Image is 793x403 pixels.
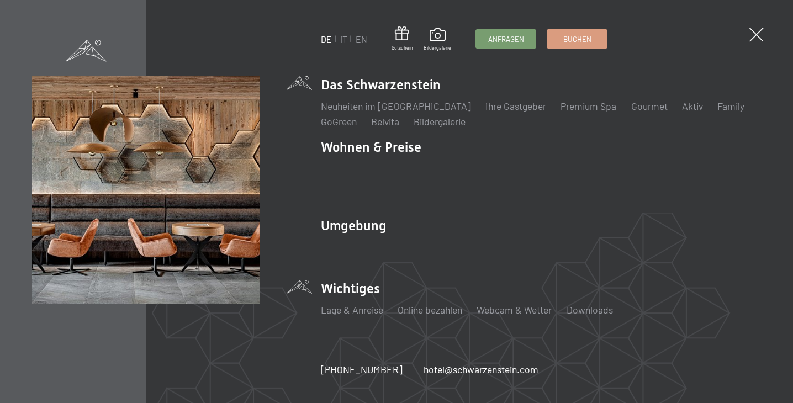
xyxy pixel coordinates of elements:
[392,45,413,51] span: Gutschein
[321,363,403,375] span: [PHONE_NUMBER]
[424,28,451,51] a: Bildergalerie
[488,34,524,44] span: Anfragen
[631,100,668,112] a: Gourmet
[561,100,616,112] a: Premium Spa
[563,34,591,44] span: Buchen
[424,363,538,377] a: hotel@schwarzenstein.com
[321,34,332,44] a: DE
[424,45,451,51] span: Bildergalerie
[477,304,552,316] a: Webcam & Wetter
[356,34,367,44] a: EN
[371,115,399,128] a: Belvita
[31,76,260,304] img: Wellnesshotels - Bar - Spieltische - Kinderunterhaltung
[321,363,403,377] a: [PHONE_NUMBER]
[392,26,413,51] a: Gutschein
[547,30,607,48] a: Buchen
[321,100,471,112] a: Neuheiten im [GEOGRAPHIC_DATA]
[414,115,466,128] a: Bildergalerie
[476,30,536,48] a: Anfragen
[321,115,357,128] a: GoGreen
[485,100,546,112] a: Ihre Gastgeber
[340,34,347,44] a: IT
[567,304,613,316] a: Downloads
[398,304,462,316] a: Online bezahlen
[718,100,745,112] a: Family
[321,304,383,316] a: Lage & Anreise
[682,100,703,112] a: Aktiv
